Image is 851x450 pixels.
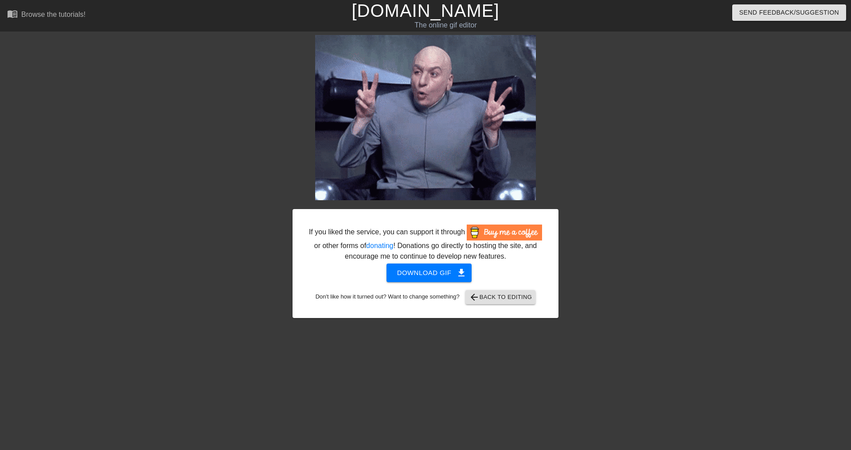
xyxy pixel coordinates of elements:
div: If you liked the service, you can support it through or other forms of ! Donations go directly to... [308,225,543,262]
a: [DOMAIN_NAME] [351,1,499,20]
button: Send Feedback/Suggestion [732,4,846,21]
span: Back to Editing [469,292,532,303]
a: Browse the tutorials! [7,8,86,22]
img: txiuOkN4.gif [315,35,536,200]
span: Download gif [397,267,461,279]
a: donating [366,242,393,249]
button: Download gif [386,264,472,282]
button: Back to Editing [465,290,536,304]
div: Don't like how it turned out? Want to change something? [306,290,545,304]
div: Browse the tutorials! [21,11,86,18]
div: The online gif editor [288,20,603,31]
span: arrow_back [469,292,480,303]
span: Send Feedback/Suggestion [739,7,839,18]
span: menu_book [7,8,18,19]
img: Buy Me A Coffee [467,225,542,241]
a: Download gif [379,268,472,276]
span: get_app [456,268,467,278]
